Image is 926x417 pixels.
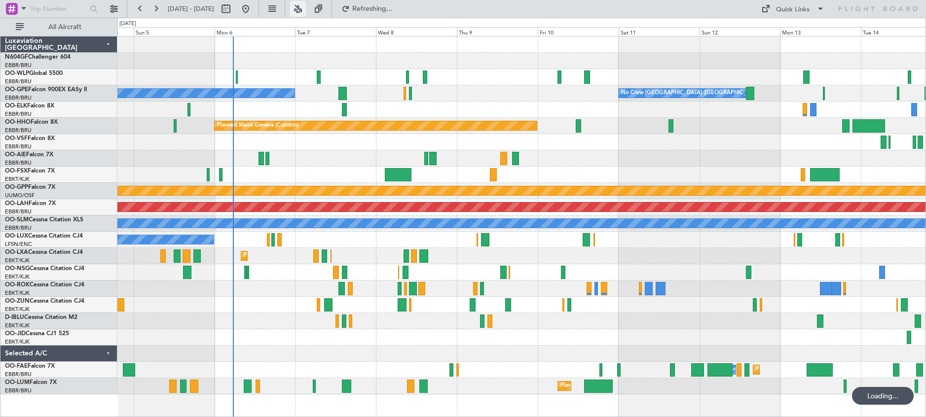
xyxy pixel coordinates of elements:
[5,338,30,346] a: EBKT/KJK
[5,159,32,167] a: EBBR/BRU
[5,119,58,125] a: OO-HHOFalcon 8X
[5,266,30,272] span: OO-NSG
[5,152,53,158] a: OO-AIEFalcon 7X
[5,143,32,150] a: EBBR/BRU
[134,27,215,36] div: Sun 5
[5,127,32,134] a: EBBR/BRU
[560,379,739,393] div: Planned Maint [GEOGRAPHIC_DATA] ([GEOGRAPHIC_DATA] National)
[5,217,83,223] a: OO-SLMCessna Citation XLS
[337,1,396,17] button: Refreshing...
[5,175,30,183] a: EBKT/KJK
[5,314,77,320] a: D-IBLUCessna Citation M2
[244,248,359,263] div: Planned Maint Kortrijk-[GEOGRAPHIC_DATA]
[5,217,29,223] span: OO-SLM
[5,298,30,304] span: OO-ZUN
[5,282,84,288] a: OO-ROKCessna Citation CJ4
[5,62,32,69] a: EBBR/BRU
[5,298,84,304] a: OO-ZUNCessna Citation CJ4
[5,233,83,239] a: OO-LUXCessna Citation CJ4
[5,94,32,102] a: EBBR/BRU
[457,27,538,36] div: Thu 9
[30,1,87,16] input: Trip Number
[11,19,107,35] button: All Aircraft
[5,380,57,385] a: OO-LUMFalcon 7X
[5,257,30,264] a: EBKT/KJK
[756,1,829,17] button: Quick Links
[5,371,32,378] a: EBBR/BRU
[5,110,32,118] a: EBBR/BRU
[5,136,28,141] span: OO-VSF
[5,289,30,297] a: EBKT/KJK
[780,27,861,36] div: Mon 13
[5,249,28,255] span: OO-LXA
[756,362,842,377] div: Planned Maint Melsbroek Air Base
[5,314,24,320] span: D-IBLU
[217,118,298,133] div: Planned Maint Geneva (Cointrin)
[5,241,32,248] a: LFSN/ENC
[5,168,28,174] span: OO-FSX
[295,27,376,36] div: Tue 7
[5,363,55,369] a: OO-FAEFalcon 7X
[352,5,393,12] span: Refreshing...
[5,78,32,85] a: EBBR/BRU
[5,224,32,232] a: EBBR/BRU
[5,119,31,125] span: OO-HHO
[5,70,29,76] span: OO-WLP
[621,86,786,101] div: No Crew [GEOGRAPHIC_DATA] ([GEOGRAPHIC_DATA] National)
[5,273,30,280] a: EBKT/KJK
[5,54,28,60] span: N604GF
[5,184,55,190] a: OO-GPPFalcon 7X
[5,331,26,337] span: OO-JID
[5,152,26,158] span: OO-AIE
[852,387,914,405] div: Loading...
[26,24,104,31] span: All Aircraft
[538,27,619,36] div: Fri 10
[5,266,84,272] a: OO-NSGCessna Citation CJ4
[5,70,63,76] a: OO-WLPGlobal 5500
[5,192,35,199] a: UUMO/OSF
[776,5,810,15] div: Quick Links
[5,103,54,109] a: OO-ELKFalcon 8X
[700,27,780,36] div: Sun 12
[5,233,28,239] span: OO-LUX
[5,363,28,369] span: OO-FAE
[119,20,136,28] div: [DATE]
[376,27,457,36] div: Wed 8
[5,201,29,207] span: OO-LAH
[5,184,28,190] span: OO-GPP
[168,4,214,13] span: [DATE] - [DATE]
[5,103,27,109] span: OO-ELK
[5,331,69,337] a: OO-JIDCessna CJ1 525
[5,306,30,313] a: EBKT/KJK
[5,208,32,215] a: EBBR/BRU
[5,387,32,394] a: EBBR/BRU
[5,87,28,93] span: OO-GPE
[5,322,30,329] a: EBKT/KJK
[5,168,55,174] a: OO-FSXFalcon 7X
[5,380,30,385] span: OO-LUM
[5,136,55,141] a: OO-VSFFalcon 8X
[5,249,83,255] a: OO-LXACessna Citation CJ4
[215,27,296,36] div: Mon 6
[5,201,56,207] a: OO-LAHFalcon 7X
[619,27,700,36] div: Sat 11
[5,87,87,93] a: OO-GPEFalcon 900EX EASy II
[5,54,71,60] a: N604GFChallenger 604
[5,282,30,288] span: OO-ROK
